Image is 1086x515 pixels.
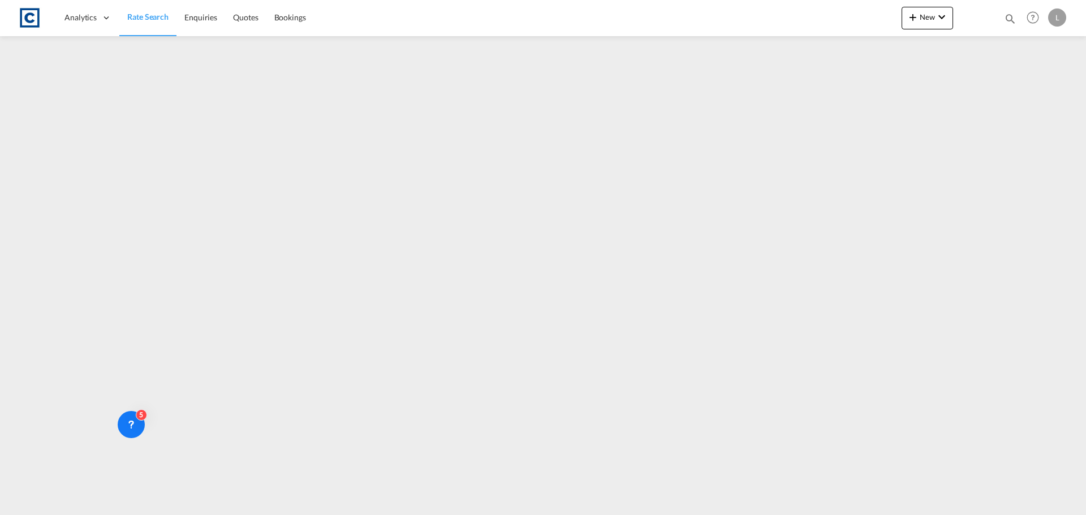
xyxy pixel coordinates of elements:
div: L [1048,8,1066,27]
span: Enquiries [184,12,217,22]
div: icon-magnify [1004,12,1016,29]
span: New [906,12,949,21]
img: 1fdb9190129311efbfaf67cbb4249bed.jpeg [17,5,42,31]
button: icon-plus 400-fgNewicon-chevron-down [902,7,953,29]
md-icon: icon-magnify [1004,12,1016,25]
md-icon: icon-plus 400-fg [906,10,920,24]
span: Help [1023,8,1042,27]
span: Analytics [64,12,97,23]
span: Bookings [274,12,306,22]
md-icon: icon-chevron-down [935,10,949,24]
span: Rate Search [127,12,169,21]
span: Quotes [233,12,258,22]
div: Help [1023,8,1048,28]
